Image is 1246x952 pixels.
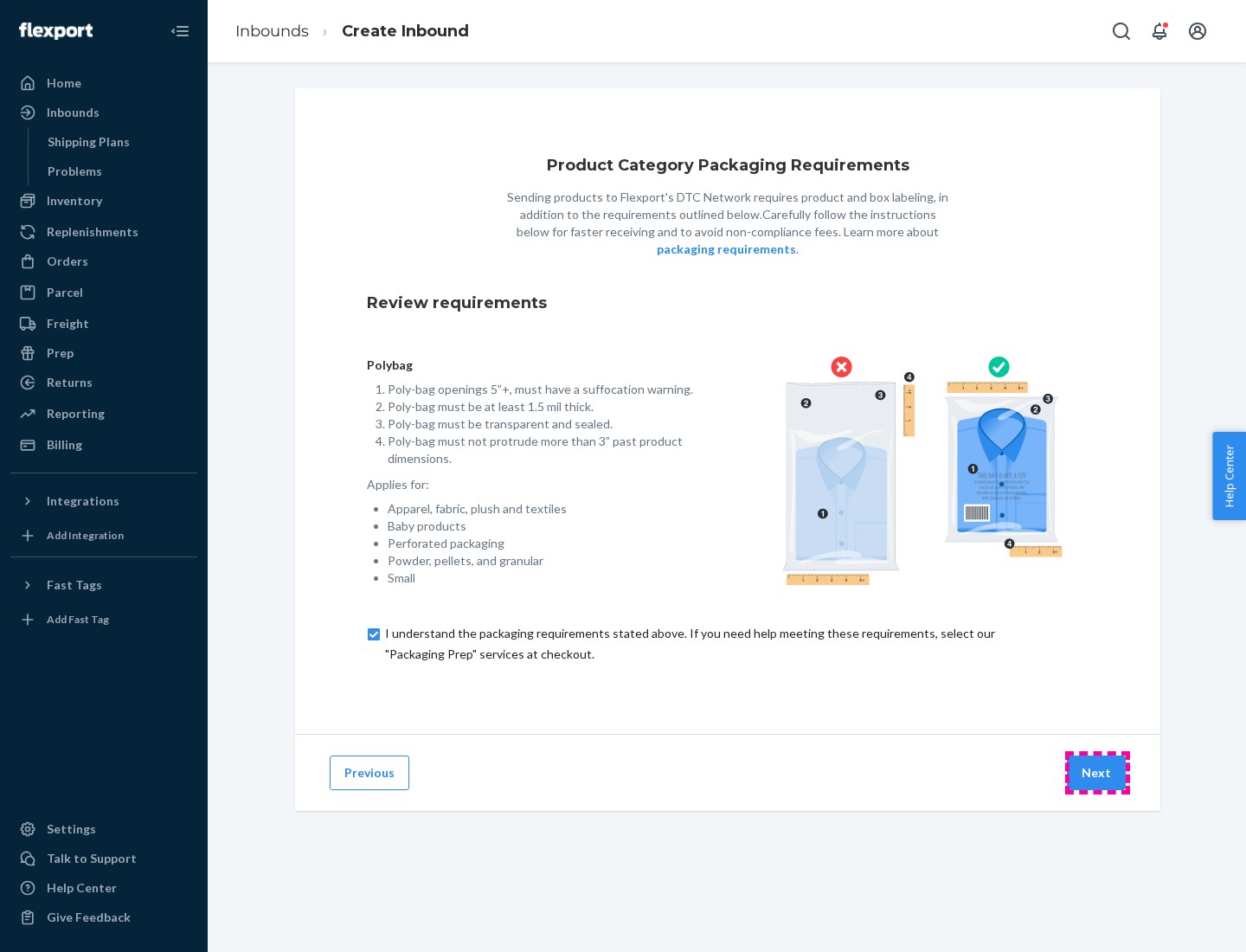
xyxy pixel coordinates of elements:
div: Review requirements [367,279,1089,329]
a: Talk to Support [10,845,197,872]
li: Powder, pellets, and granular [388,552,700,569]
div: Orders [47,253,88,270]
div: Help Center [47,879,117,897]
li: Apparel, fabric, plush and textiles [388,500,700,518]
div: Give Feedback [47,909,131,926]
li: Poly-bag openings 5”+, must have a suffocation warning. [388,381,700,398]
p: Polybag [367,357,700,374]
li: Small [388,569,700,587]
div: Home [47,74,81,92]
div: Replenishments [47,223,138,241]
div: Shipping Plans [48,133,130,151]
a: Inventory [10,187,197,215]
button: Open account menu [1180,14,1215,48]
a: Parcel [10,279,197,306]
div: Add Fast Tag [47,612,109,627]
a: Create Inbound [342,22,469,41]
a: Settings [10,815,197,843]
div: Prep [47,344,74,362]
div: Parcel [47,284,83,301]
button: Open notifications [1142,14,1177,48]
button: Next [1067,756,1126,790]
a: Prep [10,339,197,367]
p: Sending products to Flexport's DTC Network requires product and box labeling, in addition to the ... [503,189,953,258]
button: Open Search Box [1104,14,1139,48]
div: Returns [47,374,93,391]
a: Billing [10,431,197,459]
button: Close Navigation [163,14,197,48]
li: Poly-bag must be transparent and sealed. [388,415,700,433]
div: Add Integration [47,528,124,543]
a: Freight [10,310,197,338]
div: Freight [47,315,89,332]
div: Talk to Support [47,850,137,867]
div: Reporting [47,405,105,422]
a: Orders [10,248,197,275]
li: Baby products [388,518,700,535]
a: Inbounds [10,99,197,126]
a: Reporting [10,400,197,428]
div: Billing [47,436,82,453]
button: Integrations [10,487,197,515]
h1: Product Category Packaging Requirements [547,158,909,175]
button: Give Feedback [10,904,197,931]
a: Replenishments [10,218,197,246]
a: Problems [39,158,198,185]
a: Inbounds [235,22,309,41]
div: Inventory [47,192,102,209]
div: Fast Tags [47,576,102,594]
a: Add Integration [10,522,197,550]
li: Poly-bag must be at least 1.5 mil thick. [388,398,700,415]
button: packaging requirements [657,241,796,258]
img: Flexport logo [19,23,93,40]
img: polybag.ac92ac876edd07edd96c1eaacd328395.png [782,357,1063,585]
a: Add Fast Tag [10,606,197,634]
button: Fast Tags [10,571,197,599]
p: Applies for: [367,476,700,493]
a: Shipping Plans [39,128,198,156]
button: Previous [330,756,409,790]
li: Poly-bag must not protrude more than 3” past product dimensions. [388,433,700,467]
a: Returns [10,369,197,396]
a: Help Center [10,874,197,902]
div: Settings [47,820,96,838]
ol: breadcrumbs [222,6,483,57]
button: Help Center [1212,432,1246,520]
div: Problems [48,163,102,180]
li: Perforated packaging [388,535,700,552]
div: Inbounds [47,104,100,121]
div: Integrations [47,492,119,510]
a: Home [10,69,197,97]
